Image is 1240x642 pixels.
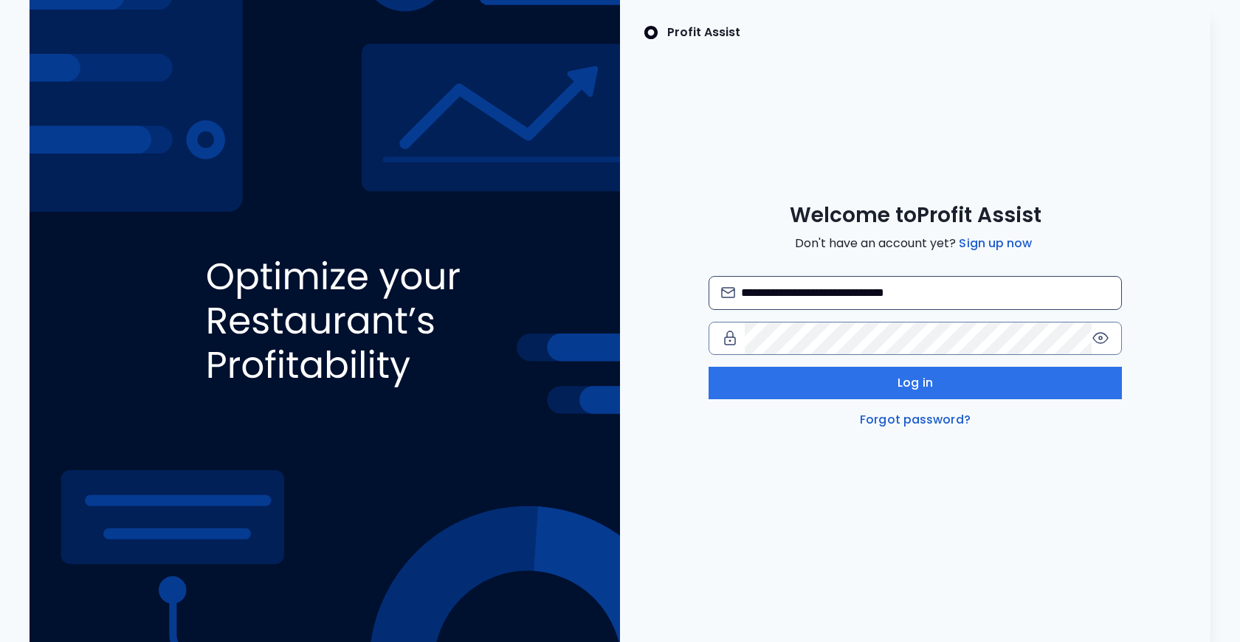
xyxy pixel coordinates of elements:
button: Log in [709,367,1123,399]
p: Profit Assist [667,24,740,41]
span: Welcome to Profit Assist [790,202,1041,229]
img: email [721,287,735,298]
a: Forgot password? [857,411,974,429]
span: Don't have an account yet? [795,235,1035,252]
img: SpotOn Logo [644,24,658,41]
span: Log in [898,374,933,392]
a: Sign up now [956,235,1035,252]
